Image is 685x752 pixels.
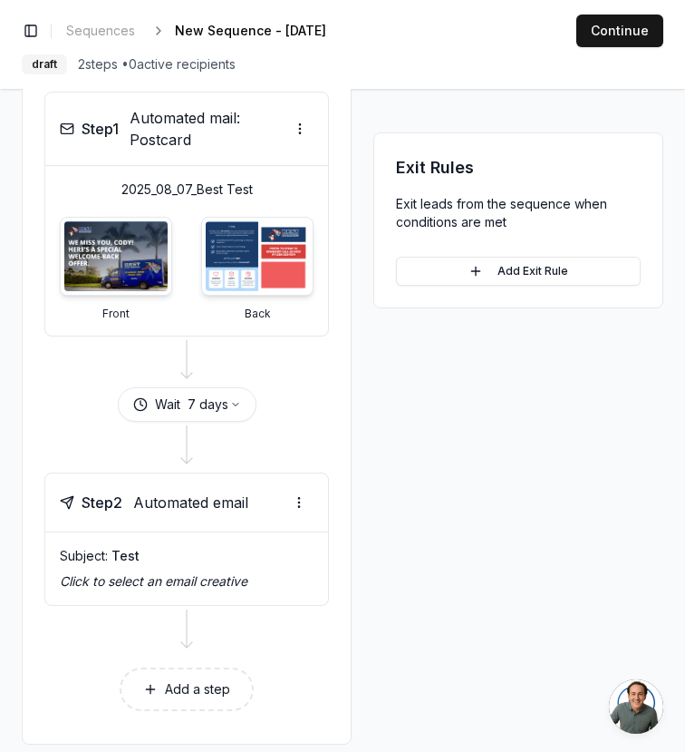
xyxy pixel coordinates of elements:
[133,492,248,513] span: Automated email
[576,15,663,47] button: Continue
[396,257,641,286] button: Add Exit Rule
[188,396,241,414] button: 7 days
[102,307,130,321] p: Front
[59,18,355,44] nav: breadcrumb
[66,22,135,40] span: Sequences
[111,548,140,563] span: Test
[175,22,326,40] span: New Sequence - [DATE]
[82,492,122,513] span: Step 2
[130,107,287,151] span: Automated mail: Postcard
[60,548,108,563] span: Subject:
[206,221,309,291] img: 2025_08_07_Best Test - Back
[396,155,641,181] h3: Exit Rules
[60,181,314,199] p: 2025_08_07_Best Test
[155,396,180,414] span: Wait
[60,572,314,591] p: Click to select an email creative
[78,55,236,73] span: 2 steps • 0 active recipients
[22,54,67,74] div: draft
[120,668,254,711] button: Add a step
[245,307,271,321] p: Back
[609,679,663,734] a: Open chat
[82,118,119,140] span: Step 1
[396,195,641,231] p: Exit leads from the sequence when conditions are met
[59,18,142,44] a: Sequences
[64,221,168,291] img: 2025_08_07_Best Test - Front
